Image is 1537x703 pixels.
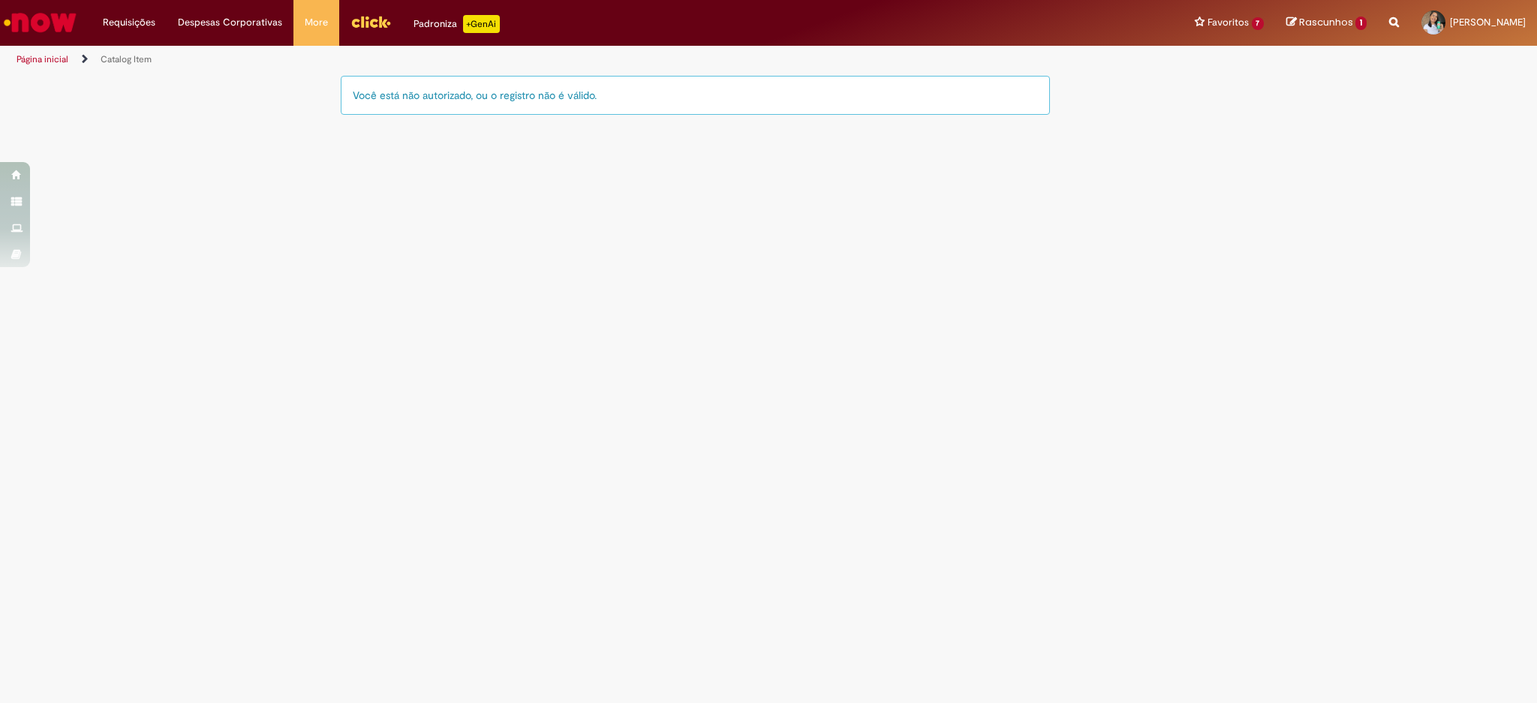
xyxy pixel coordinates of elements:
span: Despesas Corporativas [178,15,282,30]
span: More [305,15,328,30]
span: Favoritos [1208,15,1249,30]
span: 1 [1355,17,1367,30]
div: Padroniza [414,15,500,33]
a: Rascunhos [1286,16,1367,30]
span: [PERSON_NAME] [1450,16,1526,29]
span: Rascunhos [1299,15,1353,29]
a: Página inicial [17,53,68,65]
a: Catalog Item [101,53,152,65]
p: +GenAi [463,15,500,33]
ul: Trilhas de página [11,46,1013,74]
div: Você está não autorizado, ou o registro não é válido. [341,76,1050,115]
span: Requisições [103,15,155,30]
span: 7 [1252,17,1265,30]
img: click_logo_yellow_360x200.png [350,11,391,33]
img: ServiceNow [2,8,79,38]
